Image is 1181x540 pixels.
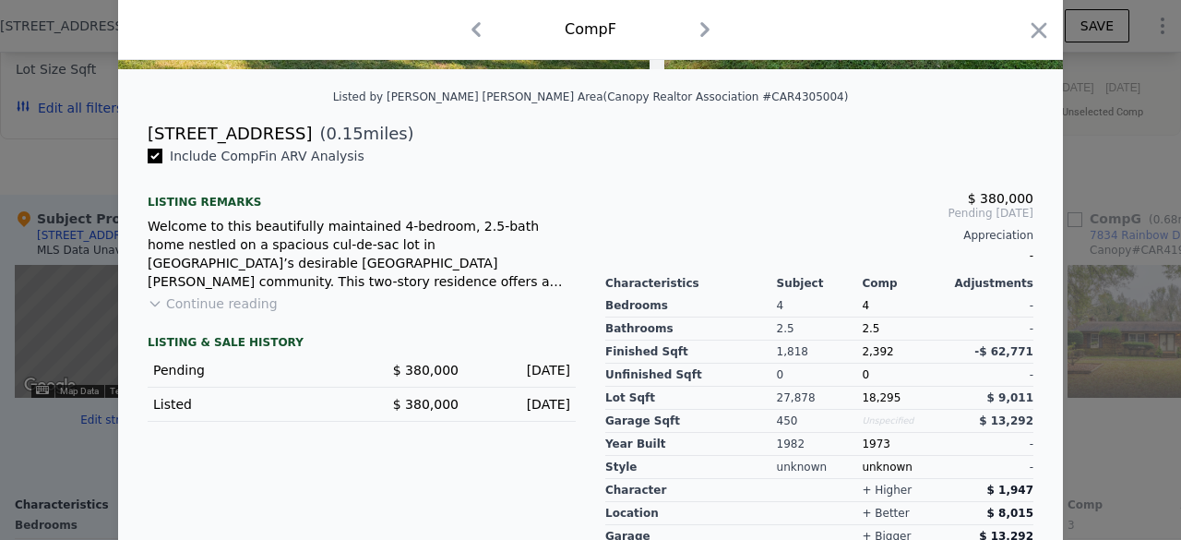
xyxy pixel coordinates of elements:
div: Adjustments [948,276,1033,291]
div: 4 [777,294,863,318]
div: Pending [153,361,347,379]
span: Pending [DATE] [605,206,1033,221]
div: Unspecified [862,410,948,433]
div: - [948,364,1033,387]
span: $ 380,000 [393,397,459,412]
div: + higher [862,483,912,498]
span: Include Comp F in ARV Analysis [162,149,372,163]
div: unknown [777,456,863,479]
div: 1982 [777,433,863,456]
div: Subject [777,276,863,291]
div: - [948,318,1033,341]
span: $ 8,015 [987,507,1033,520]
div: Bathrooms [605,318,777,341]
span: 2,392 [862,345,893,358]
div: Garage Sqft [605,410,777,433]
div: Year Built [605,433,777,456]
span: $ 1,947 [987,484,1033,497]
div: location [605,502,777,525]
span: $ 380,000 [968,191,1033,206]
div: - [948,456,1033,479]
div: LISTING & SALE HISTORY [148,335,576,354]
div: unknown [862,456,948,479]
div: Appreciation [605,228,1033,243]
div: 1,818 [777,341,863,364]
div: 2.5 [862,318,948,341]
span: $ 9,011 [987,391,1033,404]
div: 1973 [862,433,948,456]
div: Bedrooms [605,294,777,318]
span: 0.15 [327,124,364,143]
div: 27,878 [777,387,863,410]
button: Continue reading [148,294,278,313]
div: Style [605,456,777,479]
div: Unfinished Sqft [605,364,777,387]
div: Comp F [565,18,616,41]
div: Characteristics [605,276,777,291]
span: 0 [862,368,869,381]
span: $ 13,292 [979,414,1033,427]
div: [STREET_ADDRESS] [148,121,312,147]
div: Listed [153,395,347,414]
span: -$ 62,771 [974,345,1033,358]
div: 450 [777,410,863,433]
div: + better [862,506,909,521]
div: Welcome to this beautifully maintained 4-bedroom, 2.5-bath home nestled on a spacious cul-de-sac ... [148,217,576,291]
div: Listing remarks [148,180,576,210]
div: Listed by [PERSON_NAME] [PERSON_NAME] Area (Canopy Realtor Association #CAR4305004) [333,90,849,103]
div: 0 [777,364,863,387]
div: - [605,243,1033,269]
div: [DATE] [473,361,570,379]
span: 4 [862,299,869,312]
div: - [948,294,1033,318]
div: - [948,433,1033,456]
span: $ 380,000 [393,363,459,378]
div: Finished Sqft [605,341,777,364]
div: 2.5 [777,318,863,341]
div: Comp [862,276,948,291]
span: 18,295 [862,391,901,404]
div: Lot Sqft [605,387,777,410]
span: ( miles) [312,121,413,147]
div: [DATE] [473,395,570,414]
div: character [605,479,777,502]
